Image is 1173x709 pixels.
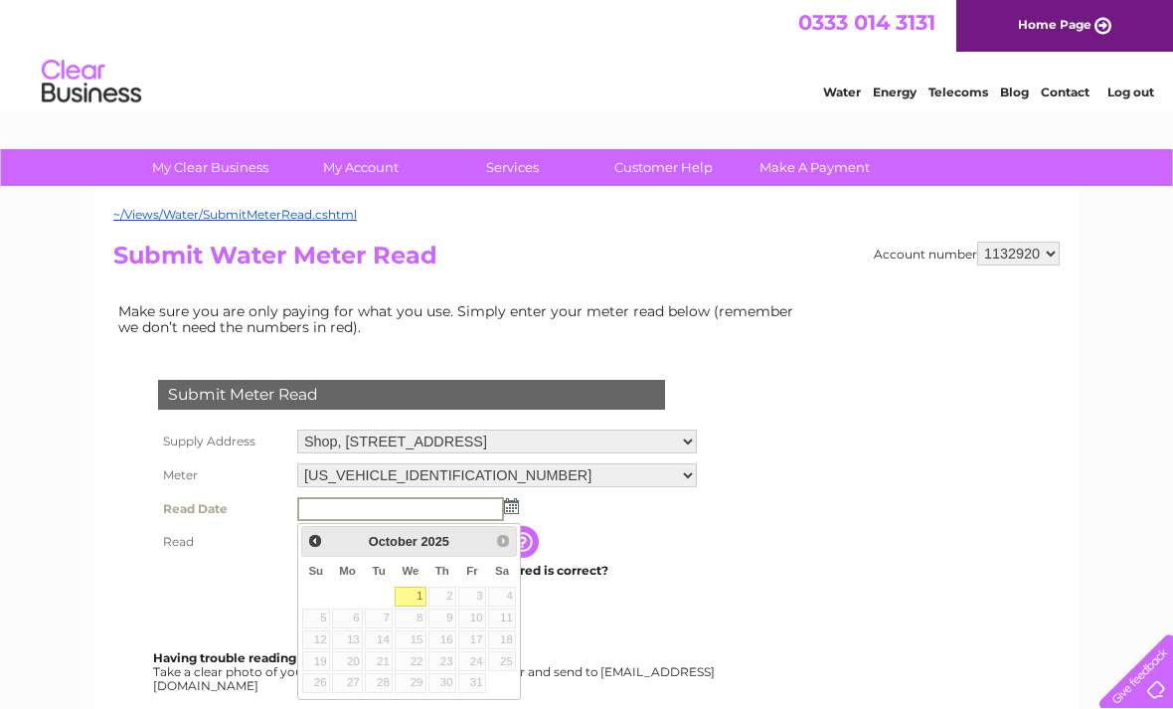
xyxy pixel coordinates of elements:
[874,242,1060,266] div: Account number
[153,651,718,692] div: Take a clear photo of your readings, tell us which supply it's for and send to [EMAIL_ADDRESS][DO...
[823,85,861,99] a: Water
[798,10,935,35] a: 0333 014 3131
[118,11,1058,96] div: Clear Business is a trading name of Verastar Limited (registered in [GEOGRAPHIC_DATA] No. 3667643...
[430,149,594,186] a: Services
[307,533,323,549] span: Prev
[279,149,443,186] a: My Account
[292,558,702,584] td: Are you sure the read you have entered is correct?
[339,565,356,577] span: Monday
[1000,85,1029,99] a: Blog
[420,534,448,549] span: 2025
[402,565,419,577] span: Wednesday
[495,565,509,577] span: Saturday
[1107,85,1154,99] a: Log out
[153,492,292,526] th: Read Date
[153,526,292,558] th: Read
[153,458,292,492] th: Meter
[372,565,385,577] span: Tuesday
[435,565,449,577] span: Thursday
[1041,85,1089,99] a: Contact
[113,242,1060,279] h2: Submit Water Meter Read
[873,85,917,99] a: Energy
[504,498,519,514] img: ...
[41,52,142,112] img: logo.png
[395,587,426,607] a: 1
[113,207,357,222] a: ~/Views/Water/SubmitMeterRead.cshtml
[733,149,897,186] a: Make A Payment
[369,534,418,549] span: October
[582,149,746,186] a: Customer Help
[507,526,543,558] input: Information
[153,425,292,458] th: Supply Address
[128,149,292,186] a: My Clear Business
[158,380,665,410] div: Submit Meter Read
[308,565,323,577] span: Sunday
[928,85,988,99] a: Telecoms
[153,650,376,665] b: Having trouble reading your meter?
[466,565,478,577] span: Friday
[113,298,809,340] td: Make sure you are only paying for what you use. Simply enter your meter read below (remember we d...
[304,529,327,552] a: Prev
